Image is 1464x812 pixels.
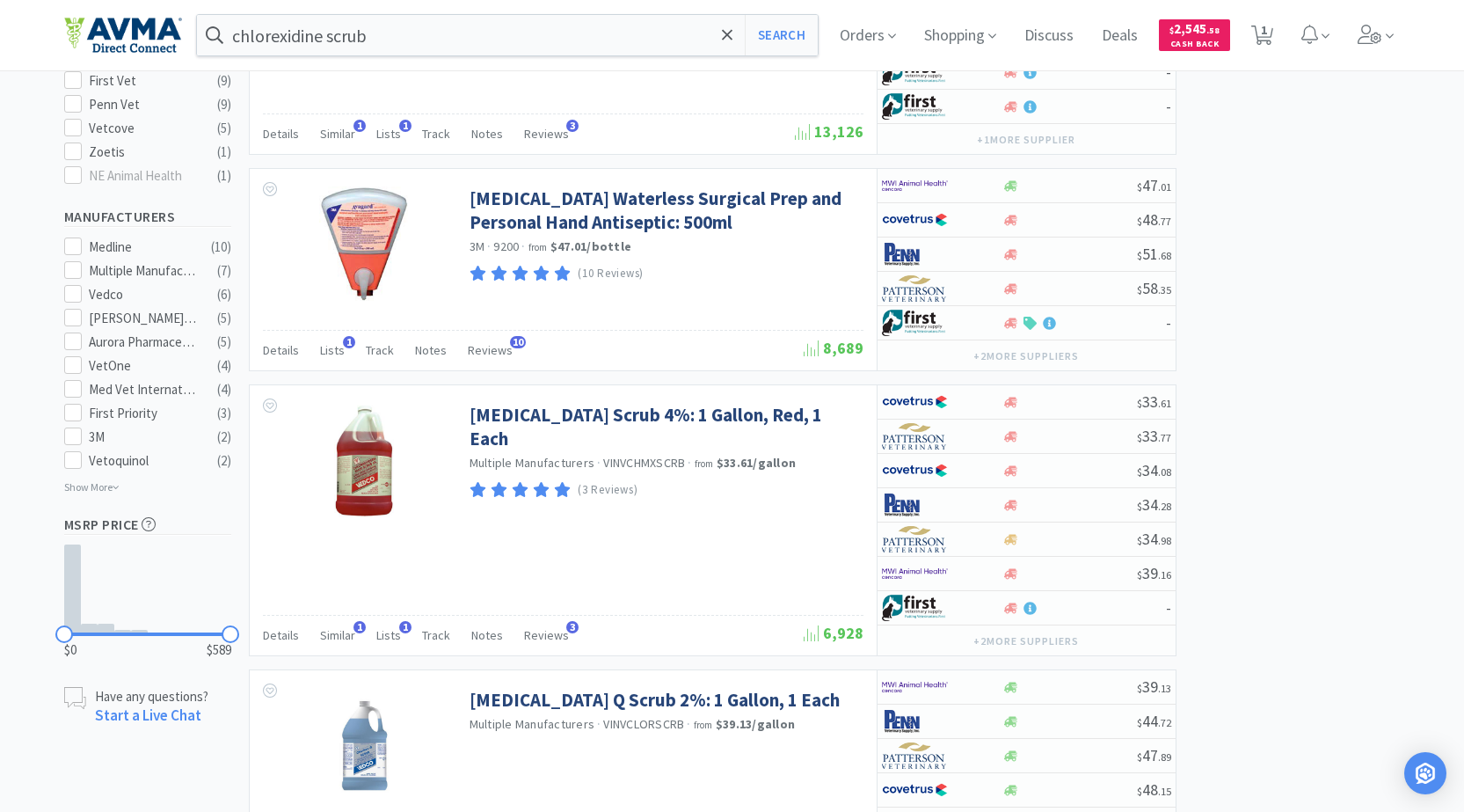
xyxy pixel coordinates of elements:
span: . 77 [1158,215,1171,228]
button: +2more suppliers [965,629,1087,654]
span: from [694,719,713,731]
div: Open Intercom Messenger [1404,752,1446,794]
span: · [487,238,491,254]
div: Med Vet International Direct [89,379,198,400]
a: Multiple Manufacturers [470,455,595,471]
span: · [521,238,525,254]
span: $ [1137,431,1142,444]
span: Notes [471,126,503,142]
span: Cash Back [1169,40,1220,51]
span: 39 [1137,563,1171,583]
img: f5e969b455434c6296c6d81ef179fa71_3.png [882,275,948,302]
span: VINVCLORSCRB [603,716,684,732]
span: Reviews [468,342,513,358]
span: 51 [1137,244,1171,264]
div: ( 1 ) [217,142,231,163]
img: 77fca1acd8b6420a9015268ca798ef17_1.png [882,457,948,484]
span: 1 [353,120,366,132]
span: $ [1137,397,1142,410]
a: Start a Live Chat [95,706,201,725]
strong: $47.01 / bottle [550,238,631,254]
div: Medline [89,237,198,258]
div: Multiple Manufacturers [89,260,198,282]
a: Deals [1095,28,1145,44]
img: f5e969b455434c6296c6d81ef179fa71_3.png [882,743,948,769]
span: from [695,457,714,470]
div: ( 3 ) [217,403,231,424]
img: f5e969b455434c6296c6d81ef179fa71_3.png [882,423,948,450]
span: $ [1137,465,1142,479]
span: Track [422,126,450,142]
span: Details [263,342,299,358]
div: Vetcove [89,118,198,139]
div: ( 6 ) [217,284,231,305]
div: ( 4 ) [217,379,231,400]
img: f5e969b455434c6296c6d81ef179fa71_3.png [882,526,948,552]
h5: MSRP Price [64,515,231,535]
h5: Manufacturers [64,207,231,227]
span: 1 [353,621,366,633]
div: ( 9 ) [217,94,231,115]
span: $ [1137,716,1142,729]
span: $ [1137,750,1142,764]
div: First Vet [89,70,198,91]
div: ( 5 ) [217,332,231,353]
div: First Priority [89,403,198,424]
div: Vetoquinol [89,450,198,472]
img: 67d67680309e4a0bb49a5ff0391dcc42_6.png [882,59,948,85]
span: . 72 [1158,716,1171,729]
a: [MEDICAL_DATA] Scrub 4%: 1 Gallon, Red, 1 Each [470,403,859,451]
span: $ [1137,215,1142,228]
span: 33 [1137,426,1171,446]
p: (3 Reviews) [578,481,637,500]
span: - [1166,96,1171,116]
div: Penn Vet [89,94,198,115]
span: 10 [510,336,526,348]
span: 39 [1137,677,1171,697]
div: ( 4 ) [217,355,231,377]
img: 77fca1acd8b6420a9015268ca798ef17_1.png [882,777,948,803]
span: 1 [399,621,412,633]
span: 8,689 [804,338,863,358]
span: $ [1137,249,1142,262]
span: 33 [1137,391,1171,412]
span: 47 [1137,175,1171,195]
div: Vedco [89,284,198,305]
span: . 58 [1206,25,1220,36]
img: 67d67680309e4a0bb49a5ff0391dcc42_6.png [882,93,948,120]
div: ( 1 ) [217,165,231,187]
span: . 77 [1158,431,1171,444]
span: · [687,716,690,732]
img: 0eb6572b6dfe4614944f2b6d79ff2eea_166746.jpeg [319,187,408,301]
input: Search by item, sku, manufacturer, ingredient, size... [197,15,819,55]
p: Show More [64,474,120,495]
div: ( 5 ) [217,308,231,329]
span: $ [1137,568,1142,582]
p: (10 Reviews) [578,265,644,283]
span: . 16 [1158,568,1171,582]
a: [MEDICAL_DATA] Waterless Surgical Prep and Personal Hand Antiseptic: 500ml [470,187,859,235]
span: 34 [1137,460,1171,480]
div: ( 7 ) [217,260,231,282]
div: NE Animal Health [89,165,198,187]
a: Multiple Manufacturers [470,716,595,732]
span: $ [1137,180,1142,194]
span: - [1166,312,1171,333]
img: f6b2451649754179b5b4e0c70c3f7cb0_2.png [882,560,948,587]
span: $ [1137,682,1142,695]
button: +2more suppliers [965,344,1087,369]
span: . 28 [1158,500,1171,513]
span: VINVCHMXSCRB [603,455,685,471]
span: 9200 [493,238,519,254]
img: 77fca1acd8b6420a9015268ca798ef17_1.png [882,207,948,233]
img: 67d67680309e4a0bb49a5ff0391dcc42_6.png [882,595,948,621]
span: . 13 [1158,682,1171,695]
div: Zoetis [89,142,198,163]
span: Details [263,627,299,643]
span: - [1166,597,1171,618]
span: Notes [415,342,447,358]
a: Discuss [1017,28,1081,44]
span: · [597,716,601,732]
img: 75b8801161b6410a9c04248871af98a9_62101.jpeg [307,403,421,517]
span: 13,126 [795,121,863,142]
